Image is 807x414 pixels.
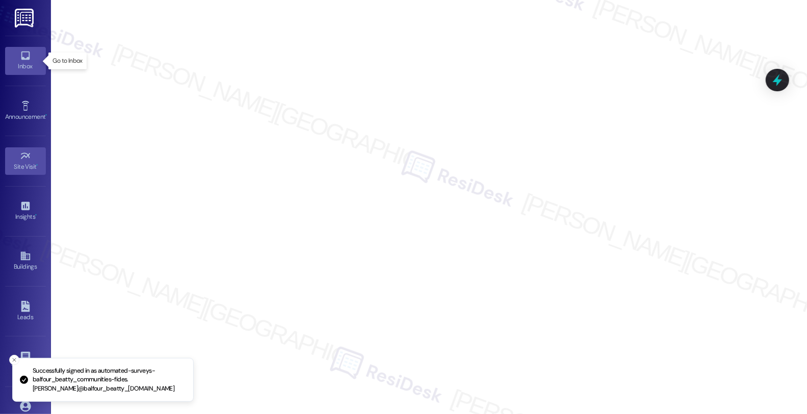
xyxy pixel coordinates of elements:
[5,348,46,375] a: Templates •
[5,298,46,325] a: Leads
[5,197,46,225] a: Insights •
[9,355,19,365] button: Close toast
[15,9,36,28] img: ResiDesk Logo
[5,247,46,275] a: Buildings
[37,162,38,169] span: •
[33,367,185,394] p: Successfully signed in as automated-surveys-balfour_beatty_communities-fides.[PERSON_NAME]@balfou...
[5,147,46,175] a: Site Visit •
[5,47,46,74] a: Inbox
[35,212,37,219] span: •
[45,112,47,119] span: •
[53,57,82,65] p: Go to Inbox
